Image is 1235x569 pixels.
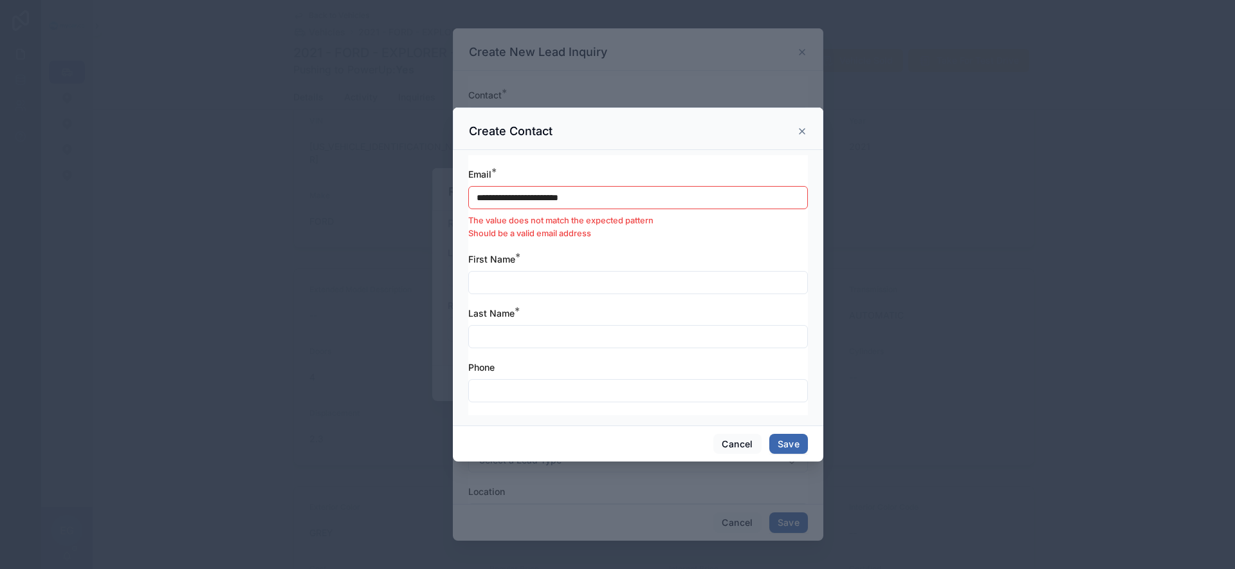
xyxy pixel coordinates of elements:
[468,254,515,265] span: First Name
[468,169,491,180] span: Email
[468,227,808,240] li: Should be a valid email address
[469,124,553,139] h3: Create Contact
[769,434,808,454] button: Save
[468,308,515,319] span: Last Name
[468,362,495,373] span: Phone
[713,434,761,454] button: Cancel
[468,214,808,227] li: The value does not match the expected pattern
